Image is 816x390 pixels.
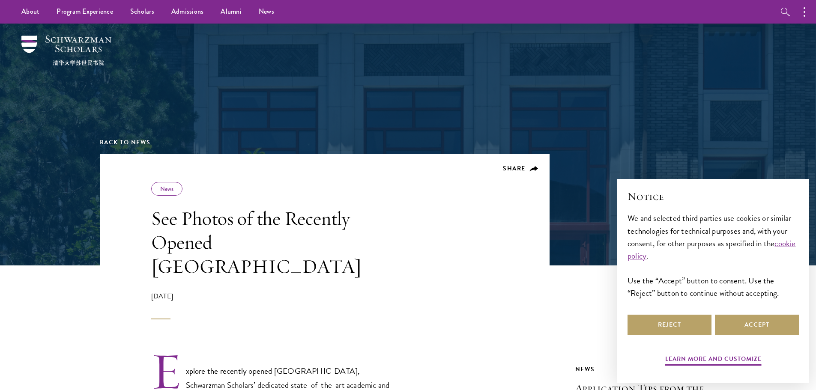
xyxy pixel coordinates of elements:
[503,164,526,173] span: Share
[628,237,796,262] a: cookie policy
[160,185,173,193] a: News
[628,189,799,204] h2: Notice
[151,206,395,278] h1: See Photos of the Recently Opened [GEOGRAPHIC_DATA]
[628,212,799,299] div: We and selected third parties use cookies or similar technologies for technical purposes and, wit...
[628,315,711,335] button: Reject
[715,315,799,335] button: Accept
[503,165,538,173] button: Share
[100,138,151,147] a: Back to News
[575,364,717,375] div: News
[21,36,111,65] img: Schwarzman Scholars
[665,354,762,367] button: Learn more and customize
[151,291,395,319] div: [DATE]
